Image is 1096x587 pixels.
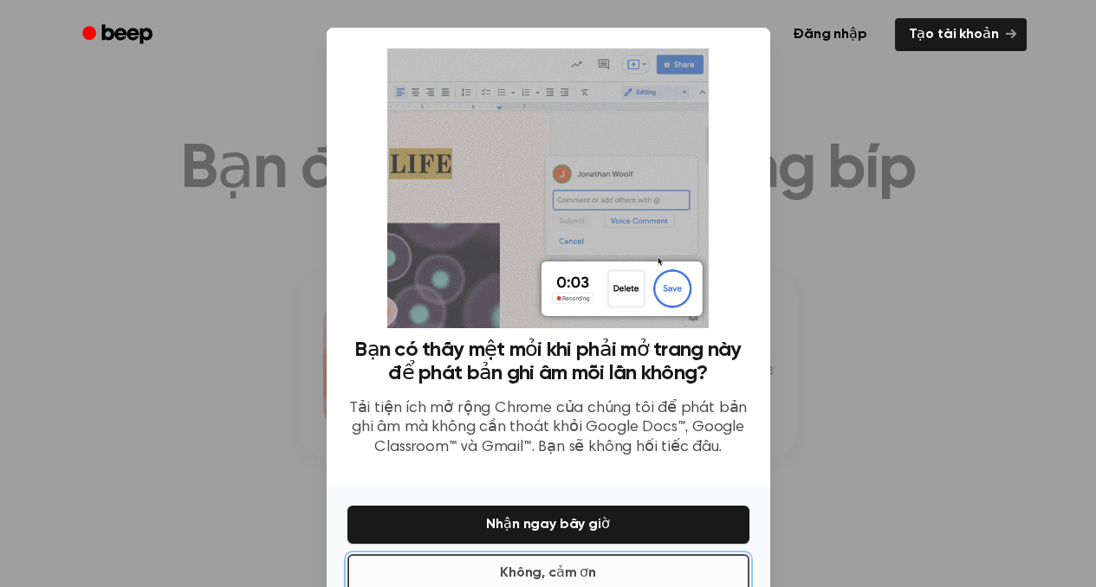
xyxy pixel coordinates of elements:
[793,28,867,42] font: Đăng nhập
[500,566,596,580] font: Không, cảm ơn
[895,18,1027,51] a: Tạo tài khoản
[347,506,749,544] button: Nhận ngay bây giờ
[354,339,741,384] font: Bạn có thấy mệt mỏi khi phải mở trang này để phát bản ghi âm mỗi lần không?
[387,48,709,328] img: Tiện ích mở rộng tiếng bíp đang hoạt động
[775,15,885,55] a: Đăng nhập
[70,18,168,52] a: Tiếng bíp
[349,401,747,455] font: Tải tiện ích mở rộng Chrome của chúng tôi để phát bản ghi âm mà không cần thoát khỏi Google Docs™...
[486,518,609,532] font: Nhận ngay bây giờ
[909,28,999,42] font: Tạo tài khoản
